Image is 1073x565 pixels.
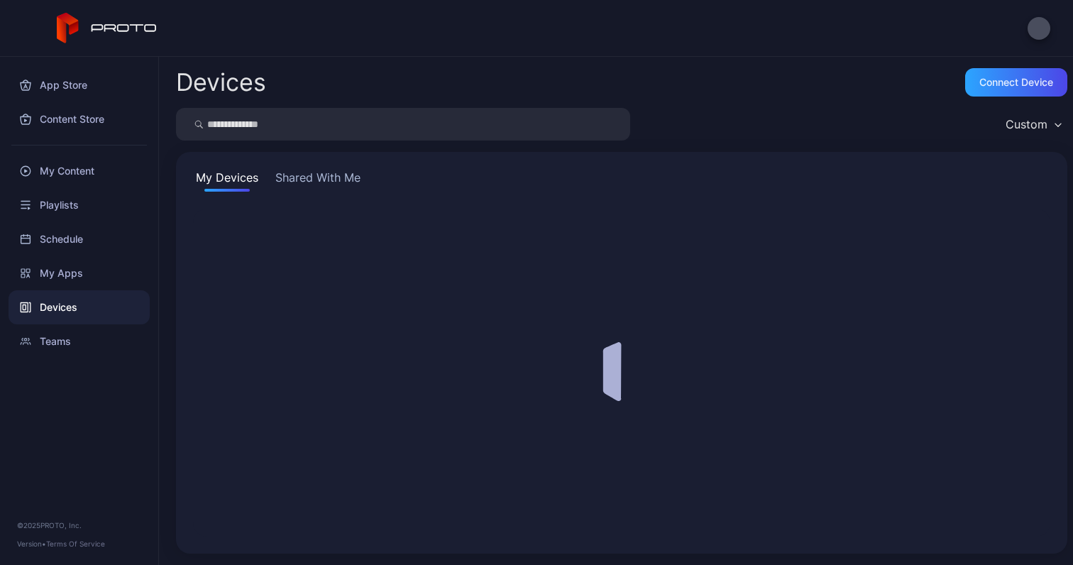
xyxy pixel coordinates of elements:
a: Playlists [9,188,150,222]
a: Content Store [9,102,150,136]
a: Schedule [9,222,150,256]
button: Custom [998,108,1067,141]
a: Terms Of Service [46,539,105,548]
button: My Devices [193,169,261,192]
a: My Content [9,154,150,188]
div: © 2025 PROTO, Inc. [17,520,141,531]
div: Connect device [979,77,1053,88]
span: Version • [17,539,46,548]
div: Custom [1006,117,1047,131]
a: Devices [9,290,150,324]
a: Teams [9,324,150,358]
h2: Devices [176,70,266,95]
button: Shared With Me [273,169,363,192]
a: My Apps [9,256,150,290]
a: App Store [9,68,150,102]
button: Connect device [965,68,1067,97]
